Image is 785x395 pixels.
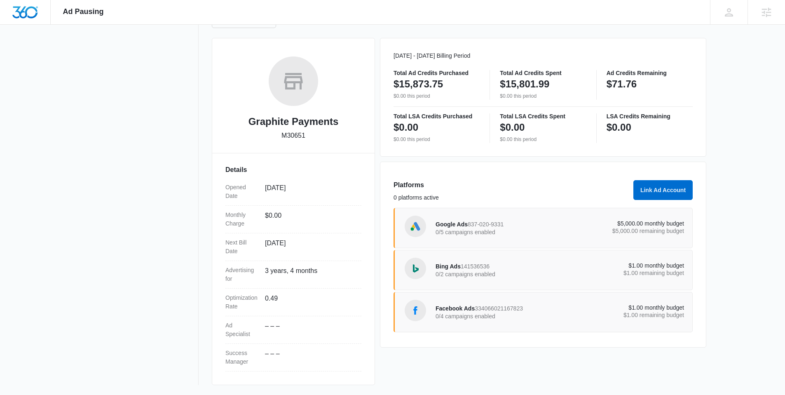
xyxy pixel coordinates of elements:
[394,292,693,332] a: Facebook AdsFacebook Ads3340660211678230/4 campaigns enabled$1.00 monthly budget$1.00 remaining b...
[225,233,361,261] div: Next Bill Date[DATE]
[265,183,355,200] dd: [DATE]
[560,305,684,310] p: $1.00 monthly budget
[500,92,586,100] p: $0.00 this period
[607,70,693,76] p: Ad Credits Remaining
[633,180,693,200] button: Link Ad Account
[281,131,305,141] p: M30651
[225,344,361,371] div: Success Manager– – –
[265,211,355,228] dd: $0.00
[560,221,684,226] p: $5,000.00 monthly budget
[394,70,480,76] p: Total Ad Credits Purchased
[225,349,258,366] dt: Success Manager
[225,289,361,316] div: Optimization Rate0.49
[225,266,258,283] dt: Advertising for
[436,313,560,319] p: 0/4 campaigns enabled
[500,136,586,143] p: $0.00 this period
[394,180,628,190] h3: Platforms
[436,305,475,312] span: Facebook Ads
[461,263,490,270] span: 141536536
[248,114,339,129] h2: Graphite Payments
[265,294,355,311] dd: 0.49
[500,78,549,91] p: $15,801.99
[436,229,560,235] p: 0/5 campaigns enabled
[607,78,637,91] p: $71.76
[394,52,693,60] p: [DATE] - [DATE] Billing Period
[394,250,693,290] a: Bing AdsBing Ads1415365360/2 campaigns enabled$1.00 monthly budget$1.00 remaining budget
[436,221,468,228] span: Google Ads
[394,113,480,119] p: Total LSA Credits Purchased
[265,321,355,339] dd: – – –
[225,183,258,200] dt: Opened Date
[225,316,361,344] div: Ad Specialist– – –
[394,78,443,91] p: $15,873.75
[560,312,684,318] p: $1.00 remaining budget
[468,221,504,228] span: 837-020-9331
[436,263,461,270] span: Bing Ads
[500,70,586,76] p: Total Ad Credits Spent
[63,7,104,16] span: Ad Pausing
[394,136,480,143] p: $0.00 this period
[409,220,422,233] img: Google Ads
[436,271,560,277] p: 0/2 campaigns enabled
[225,321,258,339] dt: Ad Specialist
[500,121,525,134] p: $0.00
[225,178,361,206] div: Opened Date[DATE]
[225,211,258,228] dt: Monthly Charge
[409,304,422,317] img: Facebook Ads
[225,206,361,233] div: Monthly Charge$0.00
[394,121,418,134] p: $0.00
[225,261,361,289] div: Advertising for3 years, 4 months
[409,262,422,275] img: Bing Ads
[560,228,684,234] p: $5,000.00 remaining budget
[500,113,586,119] p: Total LSA Credits Spent
[475,305,523,312] span: 334066021167823
[265,349,355,366] dd: – – –
[607,113,693,119] p: LSA Credits Remaining
[394,208,693,248] a: Google AdsGoogle Ads837-020-93310/5 campaigns enabled$5,000.00 monthly budget$5,000.00 remaining ...
[394,193,628,202] p: 0 platforms active
[225,294,258,311] dt: Optimization Rate
[265,266,355,283] dd: 3 years, 4 months
[394,92,480,100] p: $0.00 this period
[225,165,361,175] h3: Details
[265,238,355,256] dd: [DATE]
[560,270,684,276] p: $1.00 remaining budget
[560,263,684,268] p: $1.00 monthly budget
[225,238,258,256] dt: Next Bill Date
[607,121,631,134] p: $0.00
